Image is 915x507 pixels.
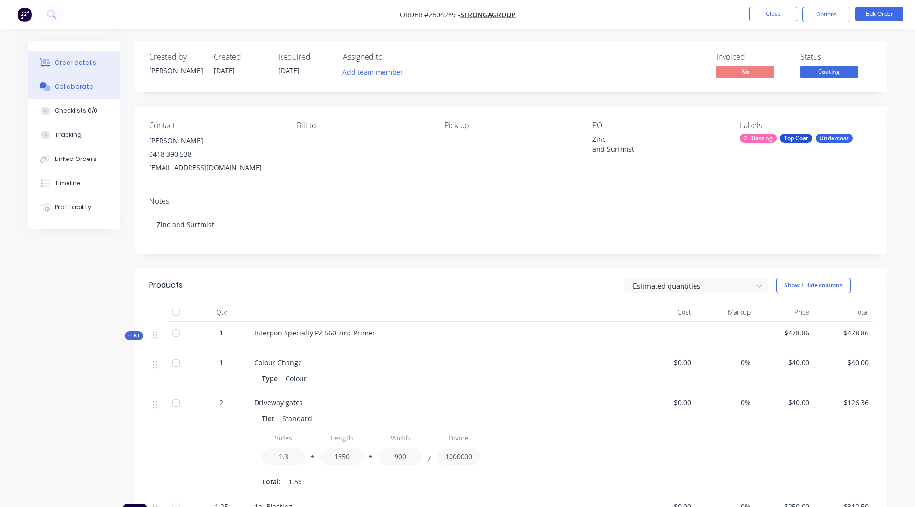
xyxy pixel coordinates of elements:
span: [DATE] [214,66,235,75]
span: 2 [219,398,223,408]
div: Markup [695,303,754,322]
span: Kit [128,332,140,339]
button: Close [749,7,797,21]
span: Driveway gates [254,398,303,407]
span: Interpon Specialty PZ 560 Zinc Primer [254,328,375,337]
div: Type [262,372,282,386]
input: Value [379,448,422,465]
div: Timeline [55,179,81,187]
div: Notes [149,197,873,206]
span: $478.86 [817,328,869,338]
button: Linked Orders [28,147,120,171]
div: Linked Orders [55,155,96,163]
span: $40.00 [758,358,810,368]
div: Pick up [444,121,576,130]
div: [PERSON_NAME]0418 390 538[EMAIL_ADDRESS][DOMAIN_NAME] [149,134,281,174]
div: Zinc and Surfmist [149,210,873,239]
button: Edit Order [855,7,903,21]
button: Profitability [28,195,120,219]
img: Factory [17,7,32,22]
button: Checklists 0/0 [28,99,120,123]
span: 0% [699,398,751,408]
div: Products [149,280,183,291]
div: 2. Blasting [740,134,777,143]
div: Undercoat [816,134,853,143]
div: Checklists 0/0 [55,107,97,115]
button: / [424,456,434,464]
span: 1.58 [288,477,302,487]
div: Total [813,303,873,322]
button: Timeline [28,171,120,195]
button: Add team member [343,66,409,79]
span: Colour Change [254,358,302,367]
div: Required [278,53,331,62]
button: Options [802,7,850,22]
span: 0% [699,358,751,368]
div: Created by [149,53,202,62]
span: Coating [800,66,858,78]
div: Top Coat [780,134,812,143]
div: Tier [262,412,278,426]
input: Value [262,448,305,465]
span: 1 [219,358,223,368]
input: Label [262,429,305,446]
span: $40.00 [758,398,810,408]
span: $478.86 [758,328,810,338]
div: Contact [149,121,281,130]
div: Qty [192,303,250,322]
div: Bill to [297,121,429,130]
button: Collaborate [28,75,120,99]
div: [PERSON_NAME] [149,134,281,147]
button: Add team member [337,66,408,79]
a: Strongagroup [460,10,516,19]
span: $0.00 [640,358,692,368]
span: $126.36 [817,398,869,408]
div: Status [800,53,873,62]
div: Standard [278,412,316,426]
span: No [716,66,774,78]
div: Cost [636,303,696,322]
button: Order details [28,51,120,75]
div: [EMAIL_ADDRESS][DOMAIN_NAME] [149,161,281,174]
div: Profitability [55,203,91,212]
input: Label [379,429,422,446]
div: Colour [282,372,311,386]
span: $40.00 [817,358,869,368]
button: Tracking [28,123,120,147]
div: Assigned to [343,53,439,62]
div: Collaborate [55,82,93,91]
button: Kit [125,331,143,340]
span: Order #2504259 - [400,10,460,19]
span: Total: [262,477,281,487]
span: [DATE] [278,66,300,75]
span: $0.00 [640,398,692,408]
input: Label [437,429,480,446]
div: Created [214,53,267,62]
span: 1 [219,328,223,338]
div: Price [754,303,814,322]
div: [PERSON_NAME] [149,66,202,76]
input: Label [320,429,364,446]
div: 0418 390 538 [149,147,281,161]
div: Order details [55,58,96,67]
div: PO [592,121,724,130]
div: Zinc and Surfmist [592,134,713,154]
div: Invoiced [716,53,789,62]
div: Labels [740,121,872,130]
div: Tracking [55,131,82,139]
input: Value [437,448,480,465]
input: Value [320,448,364,465]
button: Coating [800,66,858,80]
button: Show / Hide columns [776,278,851,293]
